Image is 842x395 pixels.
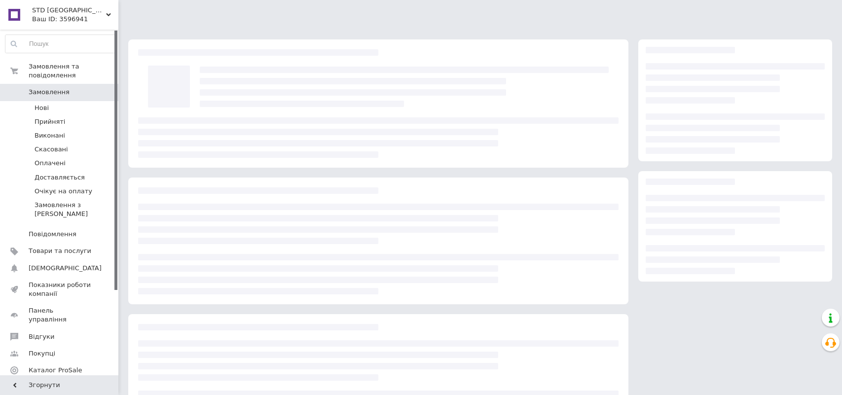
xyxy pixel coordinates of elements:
[29,332,54,341] span: Відгуки
[29,366,82,375] span: Каталог ProSale
[35,187,92,196] span: Очікує на оплату
[29,88,70,97] span: Замовлення
[35,131,65,140] span: Виконані
[35,173,85,182] span: Доставляється
[29,62,118,80] span: Замовлення та повідомлення
[29,349,55,358] span: Покупці
[35,104,49,112] span: Нові
[32,15,118,24] div: Ваш ID: 3596941
[35,201,115,218] span: Замовлення з [PERSON_NAME]
[29,281,91,298] span: Показники роботи компанії
[29,264,102,273] span: [DEMOGRAPHIC_DATA]
[5,35,115,53] input: Пошук
[35,117,65,126] span: Прийняті
[32,6,106,15] span: STD Kiev
[29,247,91,255] span: Товари та послуги
[29,230,76,239] span: Повідомлення
[35,145,68,154] span: Скасовані
[35,159,66,168] span: Оплачені
[29,306,91,324] span: Панель управління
